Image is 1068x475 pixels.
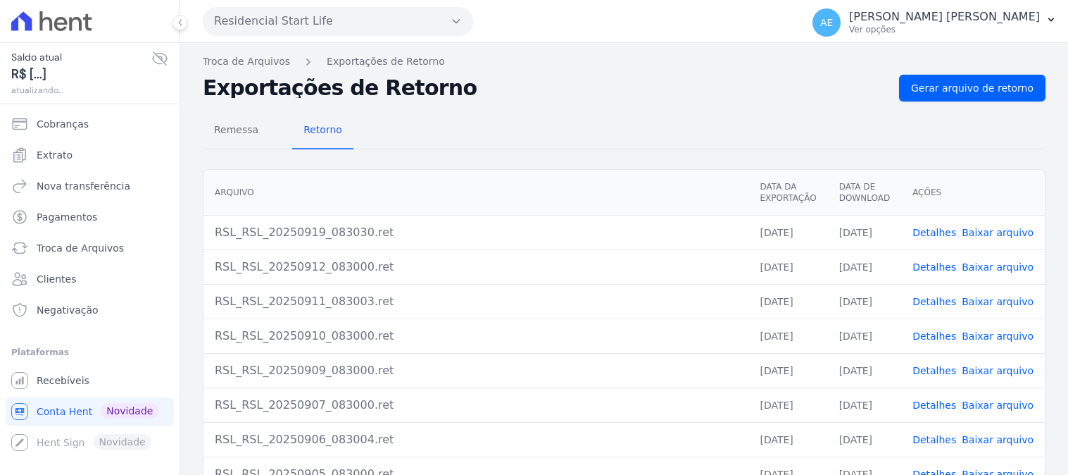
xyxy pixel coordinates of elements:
a: Extrato [6,141,174,169]
span: Novidade [101,403,158,419]
div: Plataformas [11,344,168,361]
a: Baixar arquivo [962,296,1034,307]
a: Recebíveis [6,366,174,395]
a: Negativação [6,296,174,324]
span: Troca de Arquivos [37,241,124,255]
div: RSL_RSL_20250906_083004.ret [215,431,737,448]
a: Baixar arquivo [962,365,1034,376]
th: Data de Download [828,170,901,216]
a: Detalhes [912,400,956,411]
td: [DATE] [748,319,827,353]
td: [DATE] [828,388,901,422]
a: Detalhes [912,434,956,445]
th: Data da Exportação [748,170,827,216]
span: Extrato [37,148,73,162]
div: RSL_RSL_20250907_083000.ret [215,397,737,414]
p: Ver opções [849,24,1040,35]
a: Remessa [203,113,270,149]
a: Detalhes [912,331,956,342]
span: Negativação [37,303,99,317]
div: RSL_RSL_20250911_083003.ret [215,293,737,310]
nav: Breadcrumb [203,54,1045,69]
span: Cobranças [37,117,89,131]
td: [DATE] [748,284,827,319]
button: AE [PERSON_NAME] [PERSON_NAME] Ver opções [801,3,1068,42]
a: Detalhes [912,261,956,273]
span: Recebíveis [37,374,89,388]
a: Baixar arquivo [962,400,1034,411]
a: Clientes [6,265,174,293]
span: Saldo atual [11,50,151,65]
td: [DATE] [748,353,827,388]
a: Pagamentos [6,203,174,231]
span: Gerar arquivo de retorno [911,81,1034,95]
h2: Exportações de Retorno [203,78,888,98]
a: Nova transferência [6,172,174,200]
td: [DATE] [748,422,827,457]
a: Cobranças [6,110,174,138]
button: Residencial Start Life [203,7,473,35]
a: Baixar arquivo [962,261,1034,273]
a: Conta Hent Novidade [6,397,174,426]
td: [DATE] [828,215,901,249]
th: Ações [901,170,1045,216]
td: [DATE] [748,388,827,422]
span: AE [820,18,833,27]
a: Detalhes [912,296,956,307]
a: Troca de Arquivos [6,234,174,262]
a: Retorno [292,113,353,149]
span: Remessa [206,116,267,144]
td: [DATE] [828,284,901,319]
a: Baixar arquivo [962,331,1034,342]
span: Clientes [37,272,76,286]
nav: Sidebar [11,110,168,457]
div: RSL_RSL_20250912_083000.ret [215,259,737,276]
td: [DATE] [828,249,901,284]
td: [DATE] [828,353,901,388]
a: Exportações de Retorno [327,54,445,69]
td: [DATE] [748,215,827,249]
p: [PERSON_NAME] [PERSON_NAME] [849,10,1040,24]
a: Baixar arquivo [962,227,1034,238]
a: Baixar arquivo [962,434,1034,445]
span: Nova transferência [37,179,130,193]
span: Conta Hent [37,405,92,419]
a: Gerar arquivo de retorno [899,75,1045,101]
a: Troca de Arquivos [203,54,290,69]
span: R$ [...] [11,65,151,84]
td: [DATE] [828,422,901,457]
a: Detalhes [912,365,956,376]
th: Arquivo [203,170,748,216]
div: RSL_RSL_20250910_083000.ret [215,328,737,345]
span: atualizando... [11,84,151,97]
div: RSL_RSL_20250919_083030.ret [215,224,737,241]
td: [DATE] [748,249,827,284]
span: Pagamentos [37,210,97,224]
div: RSL_RSL_20250909_083000.ret [215,362,737,379]
td: [DATE] [828,319,901,353]
span: Retorno [295,116,351,144]
a: Detalhes [912,227,956,238]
